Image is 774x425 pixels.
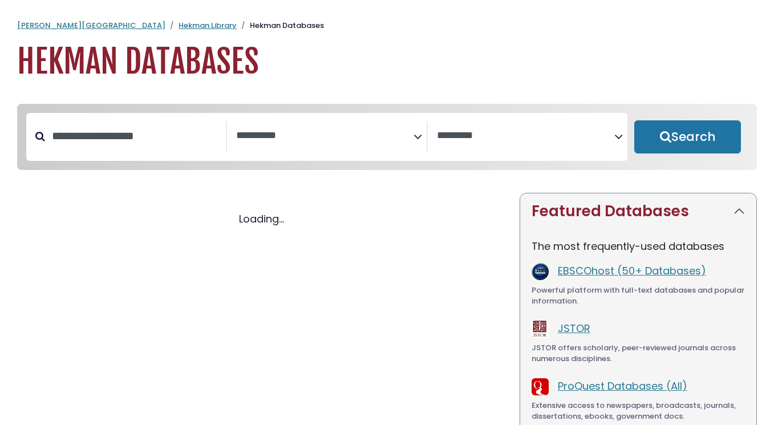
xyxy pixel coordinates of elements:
input: Search database by title or keyword [45,127,226,145]
li: Hekman Databases [237,20,324,31]
p: The most frequently-used databases [532,238,745,254]
a: [PERSON_NAME][GEOGRAPHIC_DATA] [17,20,165,31]
div: Loading... [17,211,506,226]
textarea: Search [437,130,614,142]
button: Submit for Search Results [634,120,741,153]
div: Extensive access to newspapers, broadcasts, journals, dissertations, ebooks, government docs. [532,400,745,422]
h1: Hekman Databases [17,43,757,81]
a: Hekman Library [179,20,237,31]
div: JSTOR offers scholarly, peer-reviewed journals across numerous disciplines. [532,342,745,365]
textarea: Search [236,130,414,142]
a: ProQuest Databases (All) [558,379,687,393]
nav: Search filters [17,104,757,170]
nav: breadcrumb [17,20,757,31]
a: JSTOR [558,321,590,335]
button: Featured Databases [520,193,756,229]
a: EBSCOhost (50+ Databases) [558,264,706,278]
div: Powerful platform with full-text databases and popular information. [532,285,745,307]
